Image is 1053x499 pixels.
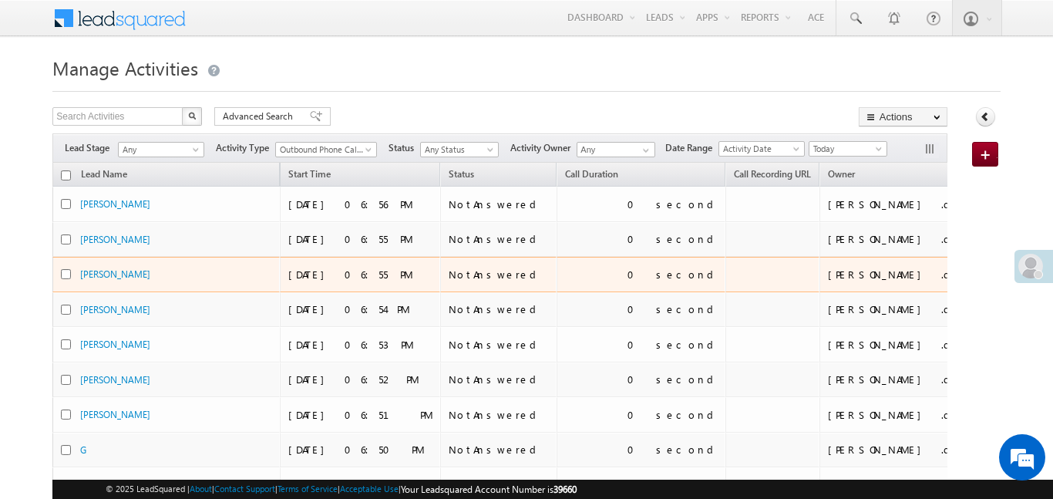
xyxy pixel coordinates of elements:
span: Start Time [288,168,331,180]
div: NotAnswered [449,478,550,492]
button: Actions [859,107,947,126]
span: Activity Owner [510,141,577,155]
a: Outbound Phone Call Activity [275,142,377,157]
div: [PERSON_NAME] .d [828,268,956,282]
div: [DATE] 06:52 PM [288,373,433,386]
span: Any Status [421,143,494,157]
a: Any [118,142,204,157]
span: Status [389,141,420,155]
div: 0 second [627,478,719,492]
div: 0 second [627,373,719,386]
a: [PERSON_NAME] [80,268,150,280]
span: Lead Name [73,166,135,186]
span: Date Range [665,141,718,155]
span: Advanced Search [223,110,298,123]
span: Activity Date [719,142,799,156]
a: [PERSON_NAME] [80,374,150,386]
div: NotAnswered [449,232,550,246]
span: Today [809,142,883,156]
div: [DATE] 06:54 PM [288,302,433,316]
div: [DATE] 06:50 PM [288,443,433,457]
span: Status [449,168,474,180]
a: Any Status [420,142,499,157]
span: Manage Activities [52,56,198,80]
div: [DATE] 06:56 PM [288,197,433,211]
span: © 2025 LeadSquared | | | | | [106,482,577,497]
span: Activity Type [216,141,275,155]
div: [PERSON_NAME] .d [828,443,956,457]
div: 0 second [627,197,719,211]
span: Lead Stage [65,141,116,155]
a: Start Time [281,166,338,186]
div: [DATE] 06:51 PM [288,408,433,422]
span: Any [119,143,199,157]
a: [PERSON_NAME] [80,304,150,315]
div: 0 second [627,338,719,352]
a: [PERSON_NAME] [80,234,150,245]
div: 0 second [627,232,719,246]
div: [PERSON_NAME] .d [828,478,956,492]
a: Contact Support [214,484,275,494]
div: NotAnswered [449,302,550,316]
div: [DATE] 06:53 PM [288,338,433,352]
div: NotAnswered [449,338,550,352]
a: Today [809,141,887,157]
div: [PERSON_NAME] .d [828,232,956,246]
a: About [190,484,212,494]
input: Type to Search [577,142,655,157]
div: [PERSON_NAME] .d [828,197,956,211]
a: [PERSON_NAME] [80,339,150,350]
a: [PERSON_NAME] [80,198,150,210]
div: NotAnswered [449,197,550,211]
a: Terms of Service [278,484,338,494]
span: Call Recording URL [734,168,811,180]
div: 0 second [627,408,719,422]
div: [DATE] 06:55 PM [288,268,433,282]
div: NotAnswered [449,268,550,282]
div: 0 second [627,268,719,282]
a: G [80,444,86,456]
a: Show All Items [634,143,654,158]
div: [PERSON_NAME] .d [828,373,956,386]
span: Outbound Phone Call Activity [276,143,369,157]
div: NotAnswered [449,373,550,386]
a: Status [441,166,482,186]
img: Search [188,112,196,120]
div: 0 second [627,302,719,316]
div: [PERSON_NAME] .d [828,338,956,352]
input: Check all records [61,170,71,180]
a: [PERSON_NAME] [80,409,150,420]
span: Owner [828,168,855,180]
a: Activity Date [718,141,805,157]
span: 39660 [553,484,577,495]
span: Call Duration [565,168,618,180]
a: Call Duration [557,166,626,186]
div: NotAnswered [449,408,550,422]
div: [PERSON_NAME] .d [828,302,956,316]
div: NotAnswered [449,443,550,457]
div: [PERSON_NAME] .d [828,408,956,422]
div: [DATE] 06:55 PM [288,232,433,246]
div: 0 second [627,443,719,457]
a: Acceptable Use [340,484,399,494]
div: [DATE] 06:49 PM [288,478,433,492]
span: Your Leadsquared Account Number is [401,484,577,495]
